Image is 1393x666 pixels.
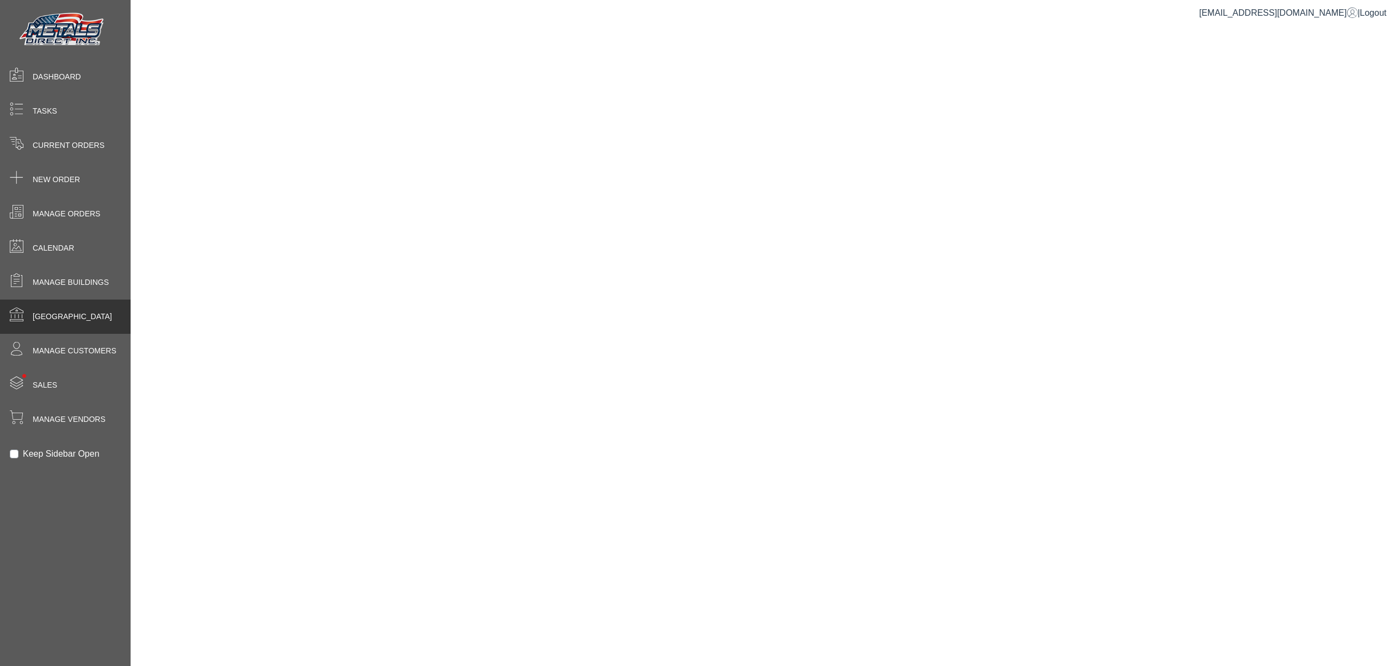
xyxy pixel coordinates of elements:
span: [GEOGRAPHIC_DATA] [33,311,112,322]
span: New Order [33,174,80,185]
span: Manage Buildings [33,277,109,288]
span: Dashboard [33,71,81,83]
div: | [1199,7,1386,20]
span: Current Orders [33,140,104,151]
span: Manage Customers [33,345,116,357]
span: Tasks [33,105,57,117]
label: Keep Sidebar Open [23,447,100,460]
span: Manage Vendors [33,414,106,425]
span: Manage Orders [33,208,100,220]
a: [EMAIL_ADDRESS][DOMAIN_NAME] [1199,8,1358,17]
span: • [10,358,38,394]
span: Sales [33,379,57,391]
span: Calendar [33,242,74,254]
img: Metals Direct Inc Logo [16,10,109,50]
span: Logout [1360,8,1386,17]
